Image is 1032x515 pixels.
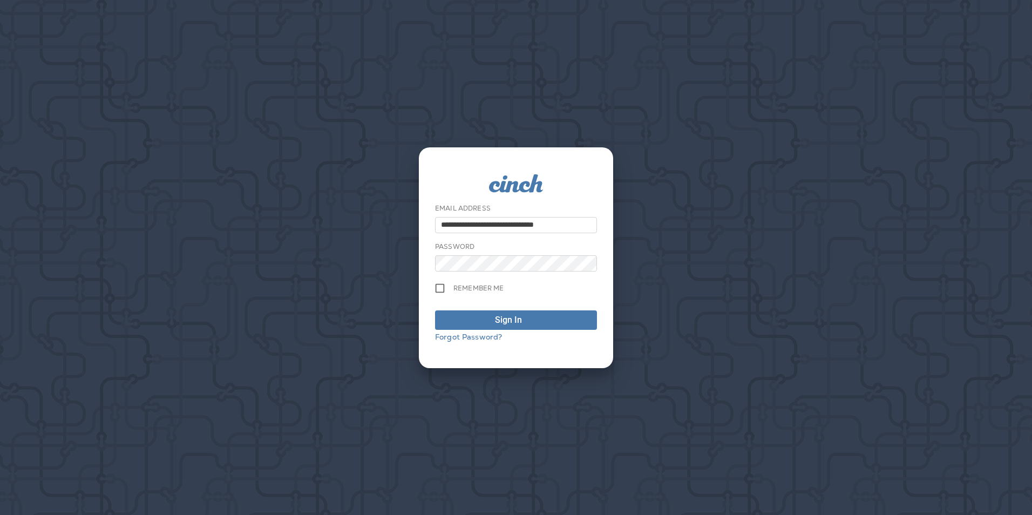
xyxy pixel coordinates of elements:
[435,204,491,213] label: Email Address
[435,242,474,251] label: Password
[495,314,522,327] div: Sign In
[453,284,504,293] span: Remember me
[435,332,502,342] a: Forgot Password?
[435,310,597,330] button: Sign In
